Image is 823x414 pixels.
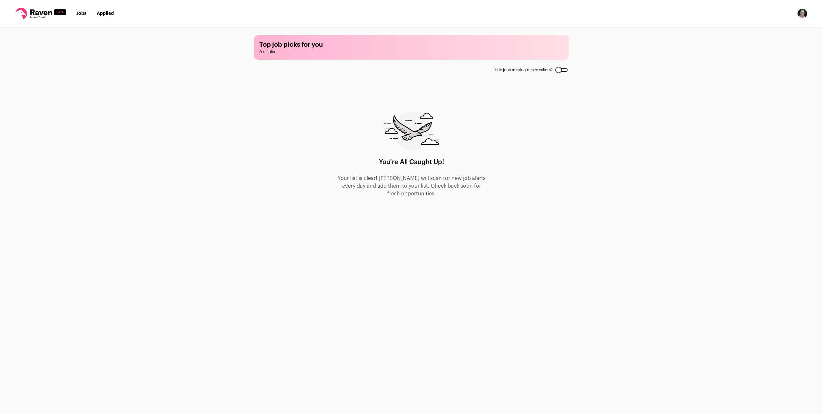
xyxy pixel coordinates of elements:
[76,11,86,16] a: Jobs
[797,8,808,19] button: Open dropdown
[797,8,808,19] img: 9198224-medium_jpg
[259,49,564,54] span: 0 results
[337,174,486,198] p: Your list is clear! [PERSON_NAME] will scan for new job alerts every day and add them to your lis...
[384,111,439,150] img: raven-searching-graphic-988e480d85f2d7ca07d77cea61a0e572c166f105263382683f1c6e04060d3bee.png
[97,11,114,16] a: Applied
[259,40,564,49] h1: Top job picks for you
[379,158,444,167] h1: You're All Caught Up!
[493,67,553,73] span: Hide jobs missing dealbreakers?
